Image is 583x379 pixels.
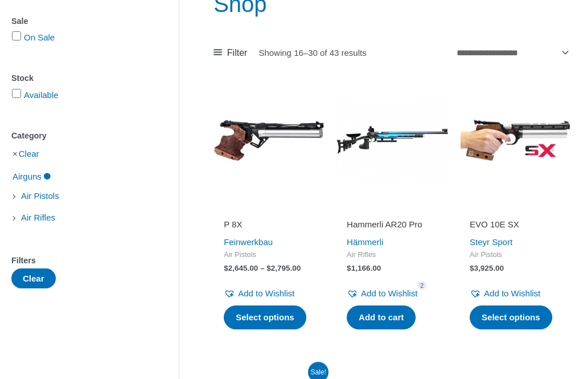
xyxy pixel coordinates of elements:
div: Category [11,128,145,144]
bdi: 3,925.00 [470,264,504,272]
span: Add to Wishlist [361,288,417,298]
a: Hammerli AR20 Pro [347,219,438,234]
a: Hämmerli [347,237,383,247]
bdi: 1,166.00 [347,264,381,272]
input: Available [12,89,21,98]
img: Hämmerli AR20 Pro [336,84,448,196]
select: Shop order [453,43,571,63]
div: Filters [11,252,145,269]
span: Add to Wishlist [484,288,540,298]
a: Select options for “P 8X” [224,305,306,329]
span: $ [470,264,474,272]
span: $ [347,264,351,272]
a: Add to Wishlist [347,286,417,301]
div: Sale [11,13,145,30]
h2: Hammerli AR20 Pro [347,219,438,230]
span: – [260,264,265,272]
a: EVO 10E SX [470,219,561,234]
a: P 8X [224,219,315,234]
span: Filter [227,44,248,62]
span: Air Pistols [470,250,561,260]
p: Showing 16–30 of 43 results [258,48,366,57]
span: Air Pistols [20,186,60,206]
img: EVO 10E SX [459,84,571,196]
a: Available [24,90,59,100]
bdi: 2,645.00 [224,264,258,272]
a: On Sale [24,32,55,42]
a: Steyr Sport [470,237,512,247]
h2: P 8X [224,219,315,230]
span: $ [266,264,271,272]
a: Airguns [11,171,52,181]
a: Air Pistols [20,190,60,200]
h2: EVO 10E SX [470,219,561,230]
span: Airguns [11,167,43,186]
span: Air Pistols [224,250,315,260]
a: Add to cart: “Hammerli AR20 Pro” [347,305,416,329]
button: Clear [11,268,56,288]
span: Air Rifles [20,208,56,227]
a: Add to Wishlist [224,286,294,301]
span: 2 [417,282,426,290]
bdi: 2,795.00 [266,264,301,272]
a: Filter [214,44,247,62]
a: Feinwerkbau [224,237,273,247]
a: Clear [19,149,39,158]
iframe: Customer reviews powered by Trustpilot [470,203,561,217]
a: Add to Wishlist [470,286,540,301]
iframe: Customer reviews powered by Trustpilot [224,203,315,217]
iframe: Customer reviews powered by Trustpilot [347,203,438,217]
span: $ [224,264,228,272]
span: Air Rifles [347,250,438,260]
input: On Sale [12,31,21,40]
span: Add to Wishlist [238,288,294,298]
div: Stock [11,70,145,87]
img: P 8X [214,84,325,196]
a: Select options for “EVO 10E SX” [470,305,552,329]
a: Air Rifles [20,212,56,222]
